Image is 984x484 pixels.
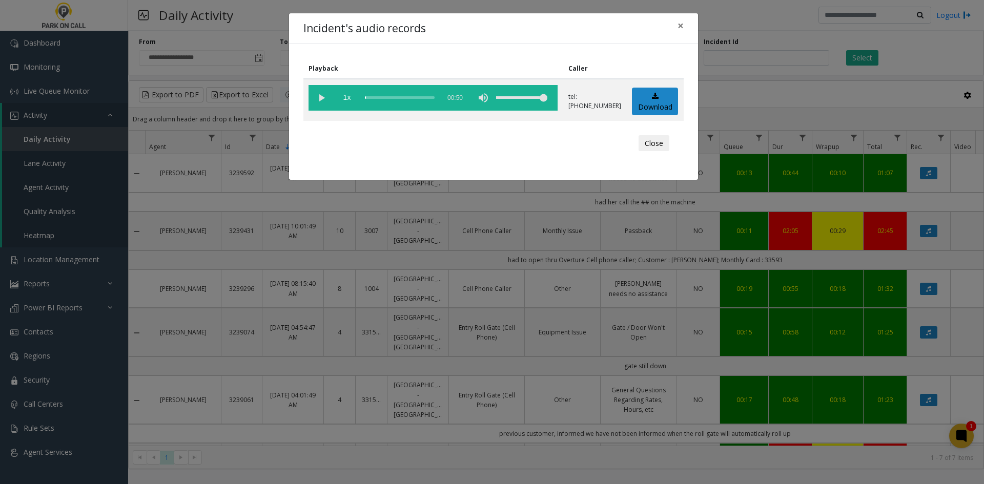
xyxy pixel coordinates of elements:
button: Close [639,135,669,152]
button: Close [670,13,691,38]
th: Playback [303,58,563,79]
a: Download [632,88,678,116]
p: tel:[PHONE_NUMBER] [568,92,621,111]
th: Caller [563,58,627,79]
span: playback speed button [334,85,360,111]
span: × [678,18,684,33]
h4: Incident's audio records [303,20,426,37]
div: scrub bar [365,85,435,111]
div: volume level [496,85,547,111]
